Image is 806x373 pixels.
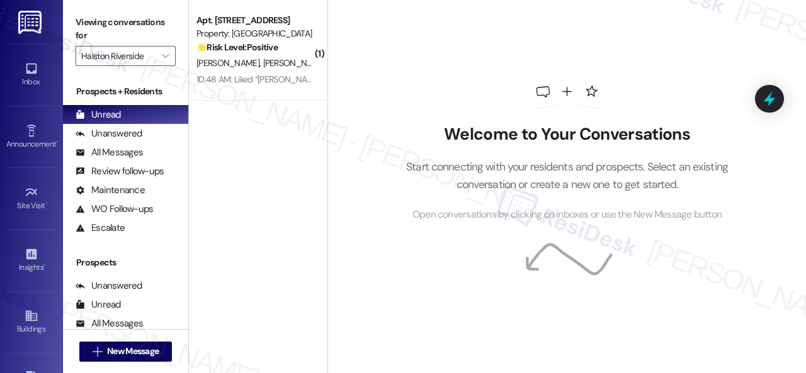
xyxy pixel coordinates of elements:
[196,14,313,27] div: Apt. [STREET_ADDRESS]
[263,57,326,69] span: [PERSON_NAME]
[43,261,45,270] span: •
[76,221,125,235] div: Escalate
[81,46,156,66] input: All communities
[56,138,58,147] span: •
[196,27,313,40] div: Property: [GEOGRAPHIC_DATA]
[63,256,188,269] div: Prospects
[93,347,102,357] i: 
[6,58,57,92] a: Inbox
[76,127,142,140] div: Unanswered
[76,184,145,197] div: Maintenance
[387,125,747,145] h2: Welcome to Your Conversations
[6,305,57,339] a: Buildings
[45,199,47,208] span: •
[6,243,57,277] a: Insights •
[76,279,142,292] div: Unanswered
[76,165,164,178] div: Review follow-ups
[76,146,143,159] div: All Messages
[76,13,176,46] label: Viewing conversations for
[76,108,121,121] div: Unread
[79,342,173,362] button: New Message
[6,182,57,216] a: Site Visit •
[387,158,747,194] p: Start connecting with your residents and prospects. Select an existing conversation or create a n...
[107,345,159,358] span: New Message
[76,298,121,311] div: Unread
[63,85,188,98] div: Prospects + Residents
[412,207,722,223] span: Open conversations by clicking on inboxes or use the New Message button
[76,203,153,216] div: WO Follow-ups
[196,57,263,69] span: [PERSON_NAME]
[18,11,44,34] img: ResiDesk Logo
[76,317,143,330] div: All Messages
[162,51,169,61] i: 
[196,42,278,53] strong: 🌟 Risk Level: Positive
